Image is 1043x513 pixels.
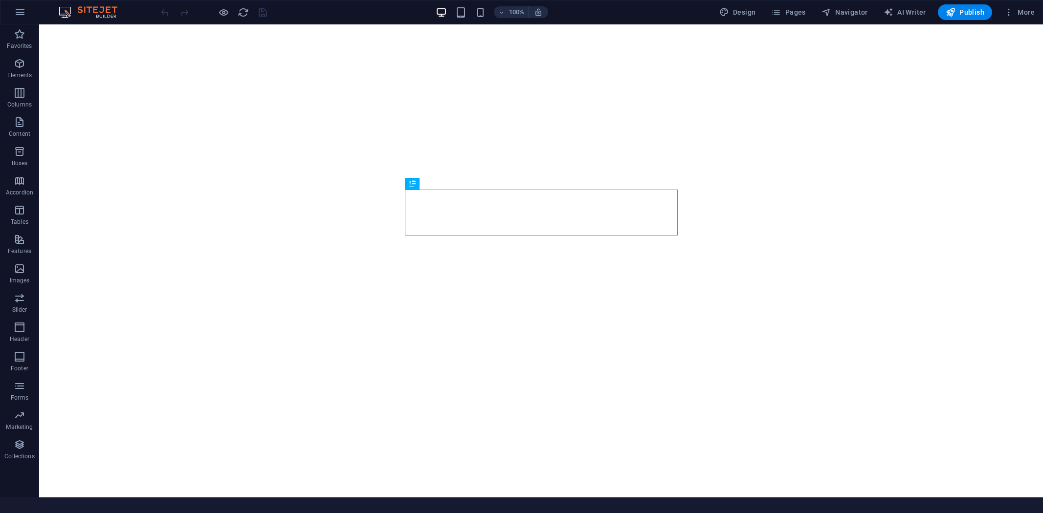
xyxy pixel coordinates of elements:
[771,7,805,17] span: Pages
[56,6,130,18] img: Editor Logo
[12,306,27,314] p: Slider
[1004,7,1035,17] span: More
[6,423,33,431] p: Marketing
[767,4,809,20] button: Pages
[719,7,756,17] span: Design
[12,159,28,167] p: Boxes
[715,4,760,20] div: Design (Ctrl+Alt+Y)
[11,394,28,402] p: Forms
[884,7,926,17] span: AI Writer
[4,452,34,460] p: Collections
[11,364,28,372] p: Footer
[509,6,524,18] h6: 100%
[218,6,229,18] button: Click here to leave preview mode and continue editing
[494,6,529,18] button: 100%
[1000,4,1039,20] button: More
[237,6,249,18] button: reload
[10,277,30,284] p: Images
[6,189,33,196] p: Accordion
[938,4,992,20] button: Publish
[946,7,984,17] span: Publish
[8,247,31,255] p: Features
[9,130,30,138] p: Content
[7,42,32,50] p: Favorites
[821,7,868,17] span: Navigator
[7,101,32,108] p: Columns
[880,4,930,20] button: AI Writer
[715,4,760,20] button: Design
[11,218,28,226] p: Tables
[238,7,249,18] i: Reload page
[534,8,543,17] i: On resize automatically adjust zoom level to fit chosen device.
[10,335,29,343] p: Header
[7,71,32,79] p: Elements
[818,4,872,20] button: Navigator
